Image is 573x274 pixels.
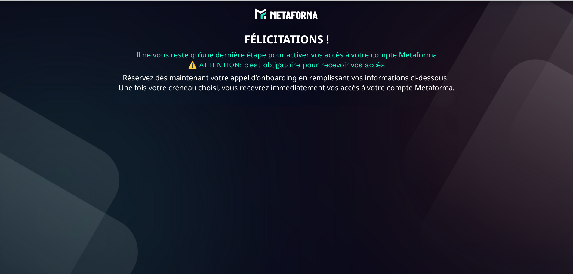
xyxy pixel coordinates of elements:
[188,61,385,69] span: ⚠️ ATTENTION: c'est obligatoire pour recevoir vos accès
[9,48,564,71] text: Il ne vous reste qu’une dernière étape pour activer vos accès à votre compte Metaforma
[9,71,564,94] text: Réservez dès maintenant votre appel d’onboarding en remplissant vos informations ci-dessous. Une ...
[9,30,564,48] text: FÉLICITATIONS !
[253,7,320,21] img: abe9e435164421cb06e33ef15842a39e_e5ef653356713f0d7dd3797ab850248d_Capture_d%E2%80%99e%CC%81cran_2...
